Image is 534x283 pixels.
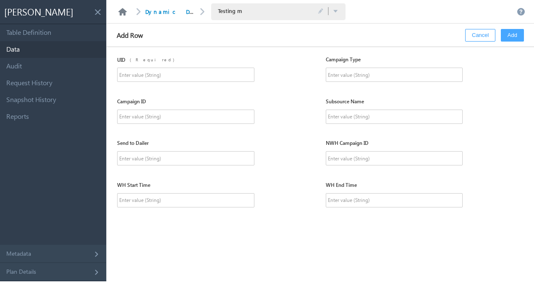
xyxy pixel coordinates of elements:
[326,56,361,63] label: Campaign Type
[517,8,525,16] a: Help documentation for this page.
[333,8,339,16] button: Click to switch tables
[145,8,196,16] div: Dynamic Disposition
[117,110,254,124] input: Enter value (String)
[326,98,364,105] label: Subsource Name
[326,181,357,189] label: WH End Time
[326,139,369,147] label: NWH Campaign ID
[318,8,324,15] span: Click to Edit
[465,29,495,42] button: Cancel
[326,110,463,124] input: Enter value (String)
[107,25,153,46] label: Add Row
[117,193,254,207] input: Enter value (String)
[117,56,130,64] label: UID
[326,193,463,207] input: Enter value (String)
[117,151,254,165] input: Enter value (String)
[117,98,146,105] label: Campaign ID
[326,151,463,165] input: Enter value (String)
[145,8,236,15] a: Dynamic Disposition
[130,56,178,63] label: ( Required )
[218,7,302,15] span: Testing m
[117,68,254,82] input: Enter value (String)
[501,29,524,42] button: Add
[326,68,463,82] input: Enter value (String)
[117,139,149,147] label: Send to Dailer
[117,181,150,189] label: WH Start Time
